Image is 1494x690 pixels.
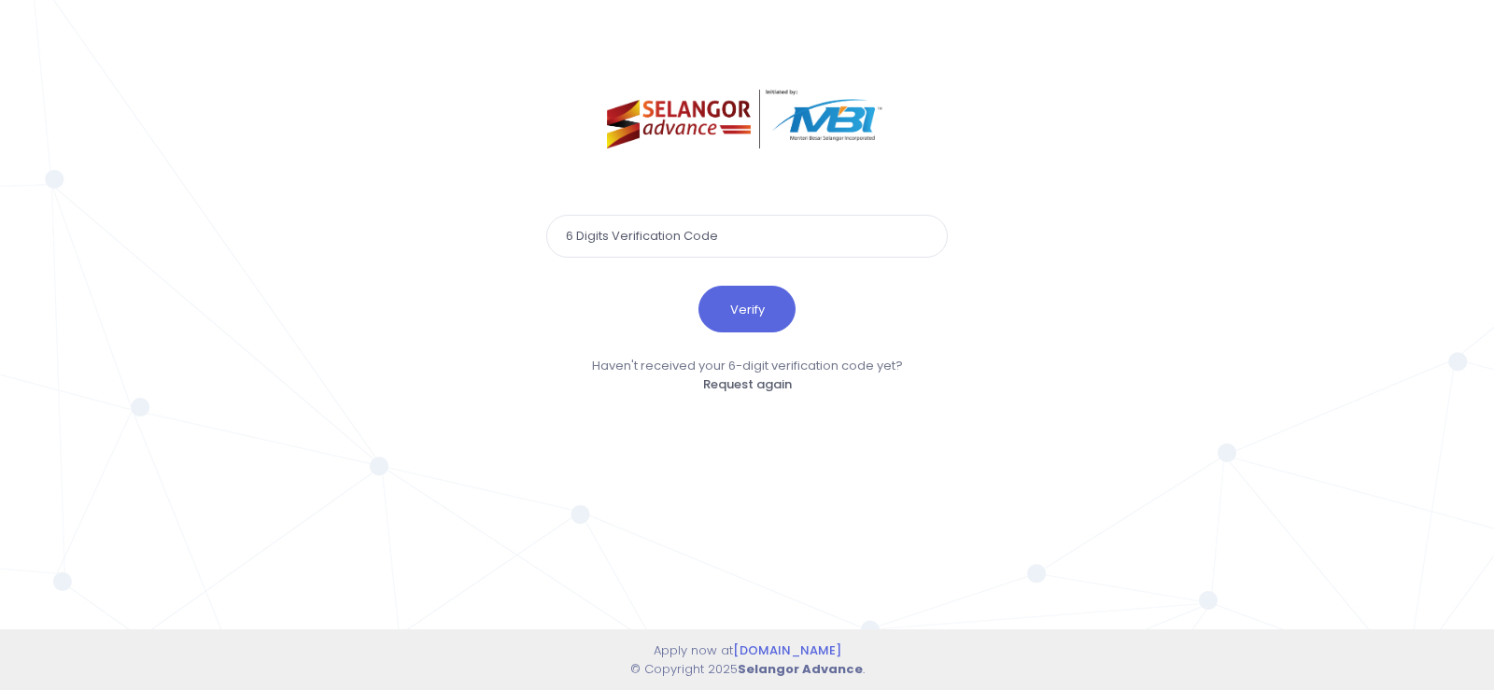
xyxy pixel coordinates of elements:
strong: Selangor Advance [738,660,863,678]
button: Verify [698,286,796,332]
img: selangor-advance.png [607,90,888,148]
a: Request again [703,375,792,393]
input: 6 Digits Verification Code [546,215,948,258]
span: Haven't received your 6-digit verification code yet? [592,357,903,374]
a: [DOMAIN_NAME] [733,641,841,659]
